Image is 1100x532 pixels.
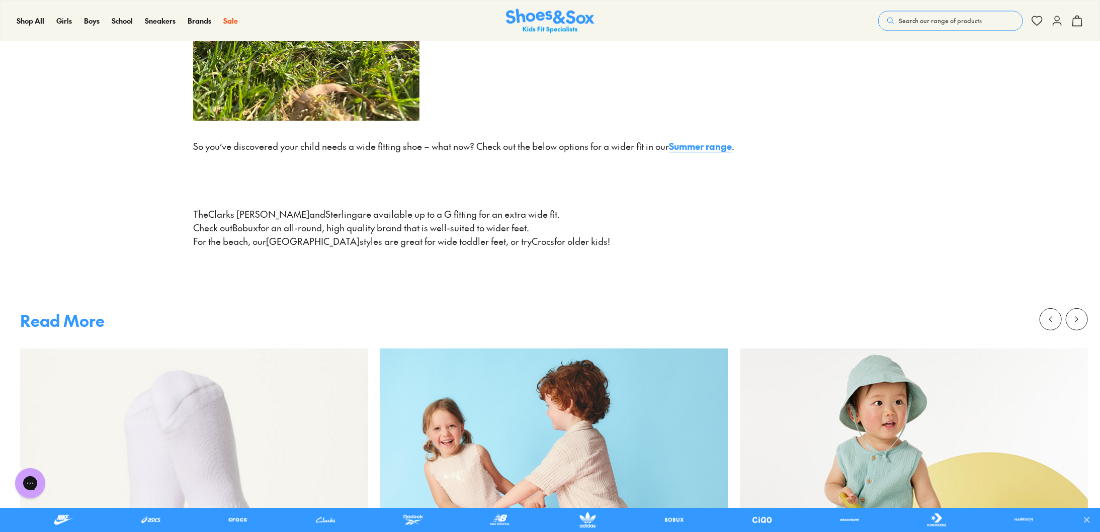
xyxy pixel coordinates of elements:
[232,221,258,234] a: Bobux
[56,16,72,26] a: Girls
[188,16,211,26] a: Brands
[145,16,176,26] a: Sneakers
[669,140,732,152] a: Summer range
[236,208,309,220] a: [PERSON_NAME]
[506,9,595,33] img: SNS_Logo_Responsive.svg
[266,235,360,247] a: [GEOGRAPHIC_DATA]
[325,208,357,220] a: Sterling
[532,235,554,247] a: Crocs
[10,465,50,502] iframe: Gorgias live chat messenger
[506,9,595,33] a: Shoes & Sox
[878,11,1023,31] button: Search our range of products
[223,16,238,26] a: Sale
[20,308,105,332] div: Read More
[208,208,234,220] a: Clarks
[193,139,907,153] p: So you’ve discovered your child needs a wide fitting shoe – what now? Check out the below options...
[112,16,133,26] a: School
[84,16,100,26] a: Boys
[17,16,44,26] a: Shop All
[899,16,982,25] span: Search our range of products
